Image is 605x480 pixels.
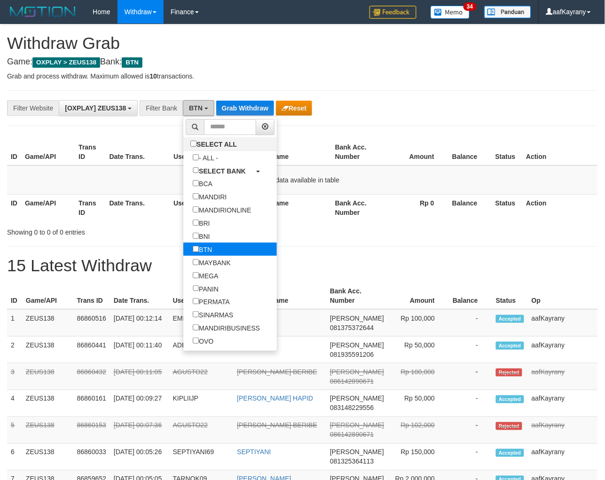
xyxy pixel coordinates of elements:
label: MANDIRIONLINE [183,203,260,216]
td: aafKayrany [528,363,598,390]
input: - ALL - [193,154,199,160]
label: OVO [183,334,223,347]
span: Accepted [496,395,524,403]
th: Action [522,194,598,221]
label: MEGA [183,269,228,282]
a: SEPTIYANI [237,449,271,456]
td: No data available in table [7,165,598,195]
input: SELECT ALL [190,141,196,147]
td: [DATE] 00:11:05 [110,363,169,390]
label: - ALL - [183,151,228,164]
input: SELECT BANK [193,167,199,173]
td: Rp 100,000 [388,309,449,337]
th: Game/API [21,194,75,221]
th: Action [522,139,598,165]
td: ZEUS138 [22,390,73,417]
td: KIPLIIJP [169,390,234,417]
td: Rp 50,000 [388,390,449,417]
span: Accepted [496,315,524,323]
span: Copy 081935591206 to clipboard [330,351,374,358]
span: Copy 086142890671 to clipboard [330,378,374,385]
span: Rejected [496,422,522,430]
input: PANIN [193,285,199,291]
span: Accepted [496,342,524,350]
p: Grab and process withdraw. Maximum allowed is transactions. [7,71,598,81]
h4: Game: Bank: [7,57,598,67]
span: BTN [122,57,142,68]
td: - [449,309,492,337]
td: 86860033 [73,444,110,471]
label: SINARMAS [183,308,243,321]
span: [PERSON_NAME] [330,341,384,349]
span: Copy 083148229556 to clipboard [330,404,374,412]
strong: 10 [149,72,157,80]
span: Copy 081325364113 to clipboard [330,458,374,465]
label: BNI [183,229,219,243]
label: MANDIRIBUSINESS [183,321,269,334]
td: - [449,417,492,444]
th: Balance [448,194,492,221]
span: [PERSON_NAME] [330,395,384,402]
label: BCA [183,177,222,190]
a: [PERSON_NAME] HAPID [237,395,313,402]
td: [DATE] 00:12:14 [110,309,169,337]
td: 1 [7,309,22,337]
td: Rp 100,000 [388,363,449,390]
th: Status [492,283,528,309]
th: Balance [448,139,492,165]
th: Status [492,194,523,221]
label: BRI [183,216,219,229]
td: - [449,444,492,471]
td: [DATE] 00:11:40 [110,337,169,363]
th: Trans ID [73,283,110,309]
td: ZEUS138 [22,444,73,471]
td: ADENMUTU [169,337,234,363]
span: Accepted [496,449,524,457]
td: 86860153 [73,417,110,444]
label: SELECT ALL [183,137,246,150]
td: ZEUS138 [22,363,73,390]
td: 86860441 [73,337,110,363]
button: [OXPLAY] ZEUS138 [59,100,138,116]
th: ID [7,139,21,165]
img: Feedback.jpg [369,6,416,19]
td: 86860516 [73,309,110,337]
td: 6 [7,444,22,471]
span: 34 [464,2,476,11]
td: aafKayrany [528,390,598,417]
th: User ID [170,139,234,165]
td: ZEUS138 [22,309,73,337]
div: Filter Bank [140,100,183,116]
th: Bank Acc. Number [331,194,385,221]
h1: Withdraw Grab [7,34,598,53]
span: Copy 081375372644 to clipboard [330,324,374,331]
label: GOPAY [183,347,231,361]
input: BNI [193,233,199,239]
a: [PERSON_NAME] BERIBE [237,368,317,376]
th: Date Trans. [110,283,169,309]
input: BRI [193,220,199,226]
span: Copy 086142890671 to clipboard [330,431,374,439]
td: 86860161 [73,390,110,417]
td: 5 [7,417,22,444]
a: SELECT BANK [183,164,277,177]
td: AGUSTO22 [169,417,234,444]
th: Bank Acc. Name [233,283,326,309]
span: Rejected [496,369,522,377]
th: Date Trans. [106,139,170,165]
td: [DATE] 00:05:26 [110,444,169,471]
td: aafKayrany [528,417,598,444]
input: MANDIRIONLINE [193,206,199,212]
label: MAYBANK [183,256,240,269]
input: SINARMAS [193,311,199,317]
th: Date Trans. [106,194,170,221]
button: Grab Withdraw [216,101,274,116]
th: Trans ID [75,194,105,221]
td: aafKayrany [528,309,598,337]
td: [DATE] 00:07:36 [110,417,169,444]
td: 86860432 [73,363,110,390]
td: [DATE] 00:09:27 [110,390,169,417]
span: [PERSON_NAME] [330,368,384,376]
th: Op [528,283,598,309]
button: Reset [276,101,312,116]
